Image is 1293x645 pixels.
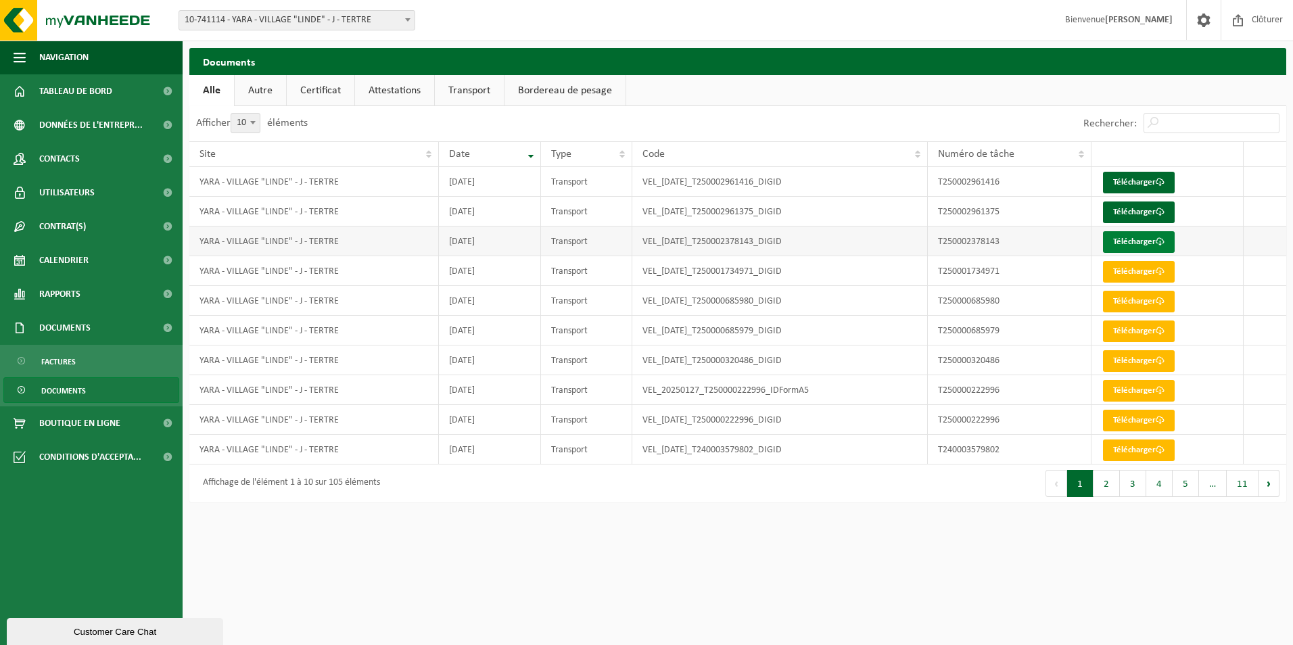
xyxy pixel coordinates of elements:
[1045,470,1067,497] button: Previous
[199,149,216,160] span: Site
[39,210,86,243] span: Contrat(s)
[235,75,286,106] a: Autre
[928,167,1091,197] td: T250002961416
[938,149,1014,160] span: Numéro de tâche
[355,75,434,106] a: Attestations
[3,348,179,374] a: Factures
[1259,470,1279,497] button: Next
[449,149,470,160] span: Date
[551,149,571,160] span: Type
[439,286,542,316] td: [DATE]
[439,256,542,286] td: [DATE]
[928,405,1091,435] td: T250000222996
[189,226,439,256] td: YARA - VILLAGE "LINDE" - J - TERTRE
[41,349,76,375] span: Factures
[541,256,632,286] td: Transport
[928,197,1091,226] td: T250002961375
[179,10,415,30] span: 10-741114 - YARA - VILLAGE "LINDE" - J - TERTRE
[541,405,632,435] td: Transport
[189,256,439,286] td: YARA - VILLAGE "LINDE" - J - TERTRE
[1103,320,1175,342] a: Télécharger
[39,41,89,74] span: Navigation
[189,75,234,106] a: Alle
[632,167,928,197] td: VEL_[DATE]_T250002961416_DIGID
[1173,470,1199,497] button: 5
[928,435,1091,464] td: T240003579802
[1120,470,1146,497] button: 3
[189,435,439,464] td: YARA - VILLAGE "LINDE" - J - TERTRE
[632,435,928,464] td: VEL_[DATE]_T240003579802_DIGID
[632,345,928,375] td: VEL_[DATE]_T250000320486_DIGID
[39,243,89,277] span: Calendrier
[1094,470,1120,497] button: 2
[3,377,179,403] a: Documents
[632,226,928,256] td: VEL_[DATE]_T250002378143_DIGID
[189,316,439,345] td: YARA - VILLAGE "LINDE" - J - TERTRE
[1199,470,1227,497] span: …
[439,345,542,375] td: [DATE]
[179,11,415,30] span: 10-741114 - YARA - VILLAGE "LINDE" - J - TERTRE
[1105,15,1173,25] strong: [PERSON_NAME]
[39,311,91,345] span: Documents
[632,405,928,435] td: VEL_[DATE]_T250000222996_DIGID
[632,286,928,316] td: VEL_[DATE]_T250000685980_DIGID
[196,118,308,128] label: Afficher éléments
[1103,350,1175,372] a: Télécharger
[287,75,354,106] a: Certificat
[632,375,928,405] td: VEL_20250127_T250000222996_IDFormA5
[231,113,260,133] span: 10
[541,167,632,197] td: Transport
[928,286,1091,316] td: T250000685980
[439,375,542,405] td: [DATE]
[541,316,632,345] td: Transport
[189,405,439,435] td: YARA - VILLAGE "LINDE" - J - TERTRE
[928,375,1091,405] td: T250000222996
[39,74,112,108] span: Tableau de bord
[632,256,928,286] td: VEL_[DATE]_T250001734971_DIGID
[1103,380,1175,402] a: Télécharger
[541,435,632,464] td: Transport
[39,440,141,474] span: Conditions d'accepta...
[504,75,626,106] a: Bordereau de pesage
[39,277,80,311] span: Rapports
[632,316,928,345] td: VEL_[DATE]_T250000685979_DIGID
[39,176,95,210] span: Utilisateurs
[541,375,632,405] td: Transport
[928,316,1091,345] td: T250000685979
[41,378,86,404] span: Documents
[1103,439,1175,461] a: Télécharger
[1103,291,1175,312] a: Télécharger
[1103,201,1175,223] a: Télécharger
[928,345,1091,375] td: T250000320486
[439,435,542,464] td: [DATE]
[7,615,226,645] iframe: chat widget
[189,167,439,197] td: YARA - VILLAGE "LINDE" - J - TERTRE
[189,345,439,375] td: YARA - VILLAGE "LINDE" - J - TERTRE
[39,406,120,440] span: Boutique en ligne
[196,471,380,496] div: Affichage de l'élément 1 à 10 sur 105 éléments
[1103,231,1175,253] a: Télécharger
[1146,470,1173,497] button: 4
[541,197,632,226] td: Transport
[1083,118,1137,129] label: Rechercher:
[541,286,632,316] td: Transport
[439,197,542,226] td: [DATE]
[541,226,632,256] td: Transport
[439,226,542,256] td: [DATE]
[435,75,504,106] a: Transport
[1103,410,1175,431] a: Télécharger
[189,375,439,405] td: YARA - VILLAGE "LINDE" - J - TERTRE
[1103,172,1175,193] a: Télécharger
[928,226,1091,256] td: T250002378143
[189,197,439,226] td: YARA - VILLAGE "LINDE" - J - TERTRE
[541,345,632,375] td: Transport
[1103,261,1175,283] a: Télécharger
[189,286,439,316] td: YARA - VILLAGE "LINDE" - J - TERTRE
[231,114,260,133] span: 10
[642,149,665,160] span: Code
[189,48,1286,74] h2: Documents
[439,316,542,345] td: [DATE]
[39,142,80,176] span: Contacts
[439,405,542,435] td: [DATE]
